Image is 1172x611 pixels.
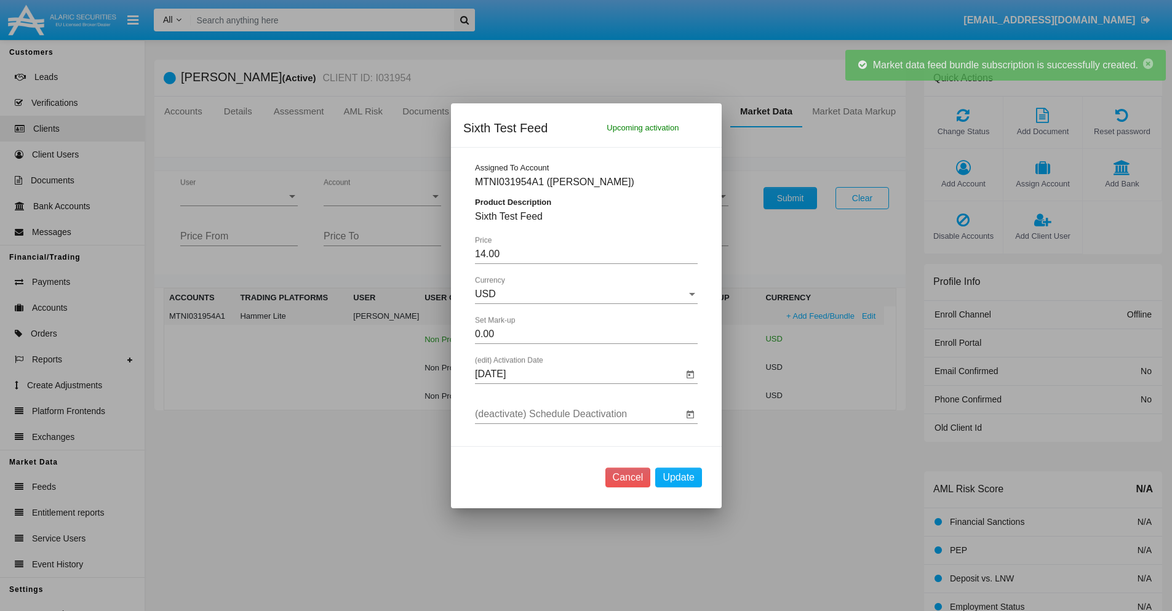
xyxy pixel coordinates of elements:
[475,177,634,187] span: MTNI031954A1 ([PERSON_NAME])
[683,407,698,421] button: Open calendar
[605,468,650,487] button: Cancel
[475,198,551,207] span: Product Description
[655,468,702,487] button: Update
[463,118,548,138] span: Sixth Test Feed
[475,289,496,299] span: USD
[475,163,549,172] span: Assigned To Account
[683,367,698,381] button: Open calendar
[475,211,543,222] span: Sixth Test Feed
[873,60,1138,70] span: Market data feed bundle subscription is successfully created.
[607,118,679,138] span: Upcoming activation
